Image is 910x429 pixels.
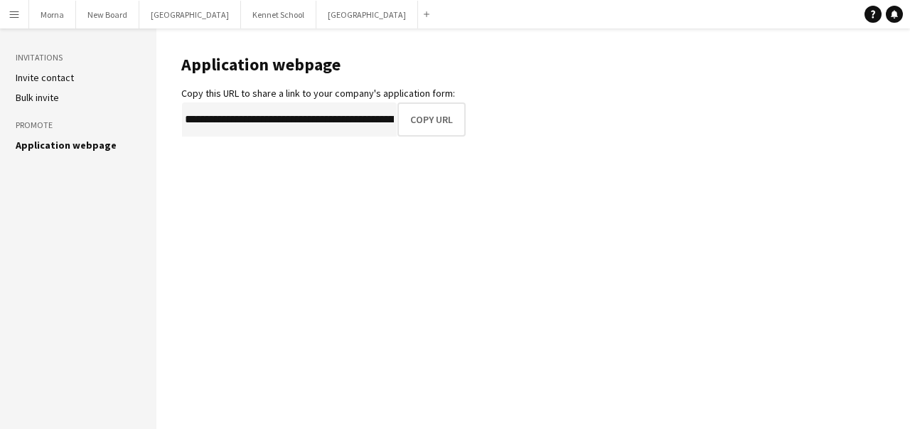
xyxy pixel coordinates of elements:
[16,91,59,104] a: Bulk invite
[29,1,76,28] button: Morna
[76,1,139,28] button: New Board
[16,119,141,132] h3: Promote
[139,1,241,28] button: [GEOGRAPHIC_DATA]
[16,51,141,64] h3: Invitations
[181,54,466,75] h1: Application webpage
[16,71,74,84] a: Invite contact
[181,87,466,100] div: Copy this URL to share a link to your company's application form:
[16,139,117,152] a: Application webpage
[316,1,418,28] button: [GEOGRAPHIC_DATA]
[241,1,316,28] button: Kennet School
[397,102,466,137] button: Copy URL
